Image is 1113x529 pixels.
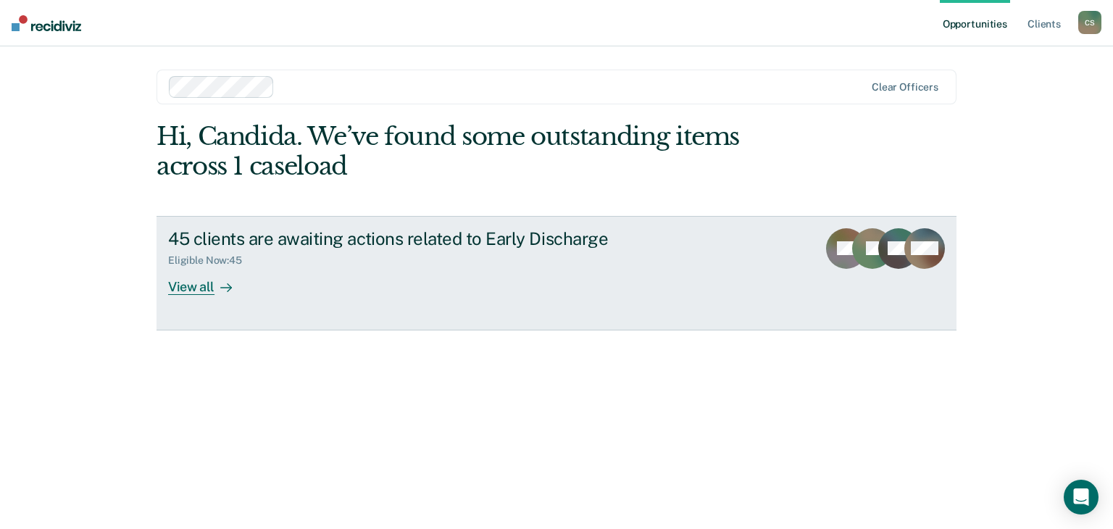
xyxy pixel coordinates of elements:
div: 45 clients are awaiting actions related to Early Discharge [168,228,677,249]
div: Open Intercom Messenger [1064,480,1099,515]
div: C S [1078,11,1101,34]
div: Clear officers [872,81,938,93]
a: 45 clients are awaiting actions related to Early DischargeEligible Now:45View all [157,216,956,330]
div: Eligible Now : 45 [168,254,254,267]
img: Recidiviz [12,15,81,31]
button: CS [1078,11,1101,34]
div: View all [168,267,249,295]
div: Hi, Candida. We’ve found some outstanding items across 1 caseload [157,122,796,181]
